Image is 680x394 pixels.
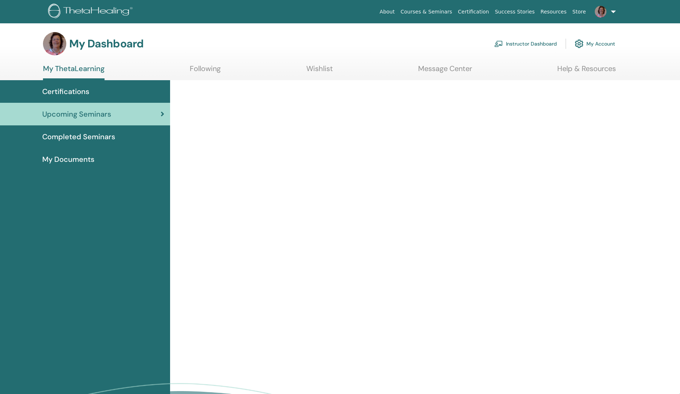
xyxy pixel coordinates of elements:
[418,64,472,78] a: Message Center
[570,5,589,19] a: Store
[538,5,570,19] a: Resources
[575,38,583,50] img: cog.svg
[398,5,455,19] a: Courses & Seminars
[48,4,135,20] img: logo.png
[43,64,105,80] a: My ThetaLearning
[595,6,606,17] img: default.jpg
[494,36,557,52] a: Instructor Dashboard
[42,131,115,142] span: Completed Seminars
[492,5,538,19] a: Success Stories
[557,64,616,78] a: Help & Resources
[494,40,503,47] img: chalkboard-teacher.svg
[306,64,333,78] a: Wishlist
[575,36,615,52] a: My Account
[42,86,89,97] span: Certifications
[190,64,221,78] a: Following
[42,154,94,165] span: My Documents
[42,109,111,120] span: Upcoming Seminars
[455,5,492,19] a: Certification
[69,37,144,50] h3: My Dashboard
[377,5,397,19] a: About
[43,32,66,55] img: default.jpg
